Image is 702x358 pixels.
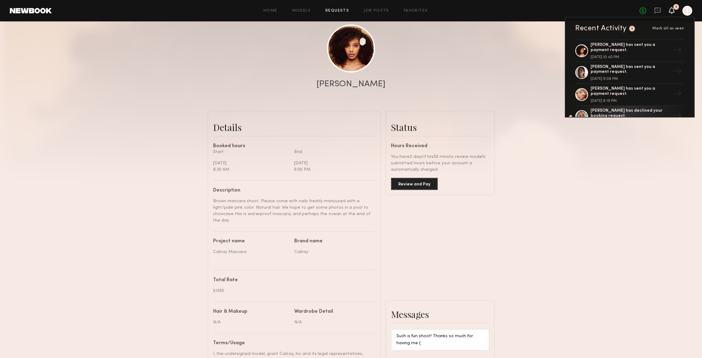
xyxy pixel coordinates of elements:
div: Such a fun shoot! Thanks so much for having me (: [396,333,484,347]
div: Caliray [294,249,371,255]
div: [PERSON_NAME] has sent you a payment request. [591,86,670,97]
div: Terms/Usage [213,341,371,346]
div: $1395 [213,288,371,294]
div: Brand name [294,239,371,244]
div: Status [391,121,489,133]
div: [PERSON_NAME] has sent you a payment request. [591,65,670,75]
a: [PERSON_NAME] has sent you a payment request.[DATE] 10:40 PM→ [575,39,684,62]
div: Hair & Makeup [213,309,247,314]
a: [PERSON_NAME] has sent you a payment request.[DATE] 9:08 PM→ [575,62,684,84]
div: → [670,65,684,80]
div: Start: [213,149,290,155]
div: [PERSON_NAME] [317,80,385,88]
div: [DATE] 6:19 PM [591,99,670,103]
div: → [670,43,684,59]
div: → [670,87,684,103]
div: Details [213,121,375,133]
div: [DATE] [213,160,290,166]
div: [PERSON_NAME] has declined your booking request. [591,108,670,119]
a: Job Posts [364,9,389,13]
div: Messages [391,308,489,320]
div: Description [213,188,371,193]
div: Caliray Mascara [213,249,290,255]
div: End: [294,149,371,155]
div: [DATE] 9:08 PM [591,77,670,81]
div: You have 2 days 11 hrs 50 mins to review model’s submitted hours before your account is automatic... [391,154,489,173]
a: Home [264,9,277,13]
div: → [670,109,684,125]
div: Recent Activity [575,25,627,32]
div: [DATE] [294,160,371,166]
span: Mark all as seen [652,27,684,30]
a: Favorites [404,9,428,13]
div: 8:30 AM [213,166,290,173]
a: [PERSON_NAME] has declined your booking request.→ [575,106,684,128]
div: Booked hours [213,144,375,149]
a: Models [292,9,311,13]
button: Review and Pay [391,178,438,190]
div: 1 [675,6,677,9]
div: Wardrobe Detail [294,309,333,314]
div: Brown mascara shoot. Please come with nails freshly manicured with a light/pale pink color. Natur... [213,198,371,224]
div: N/A [213,319,290,326]
div: 1 [631,27,633,31]
a: [PERSON_NAME] has sent you a payment request.[DATE] 6:19 PM→ [575,84,684,106]
div: N/A [294,319,371,326]
div: [DATE] 10:40 PM [591,55,670,59]
div: Project name [213,239,290,244]
div: Total Rate [213,278,371,283]
div: [PERSON_NAME] has sent you a payment request. [591,43,670,53]
a: J [682,6,692,16]
div: Hours Received [391,144,489,149]
div: 6:00 PM [294,166,371,173]
a: Requests [325,9,349,13]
